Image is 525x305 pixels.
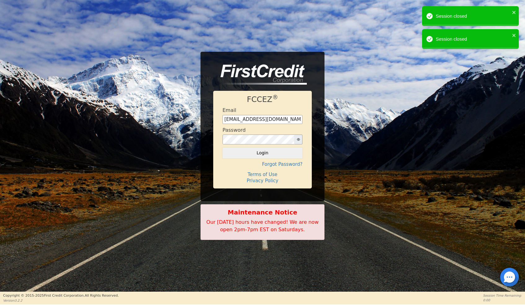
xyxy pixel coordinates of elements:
[223,115,302,124] input: Enter email
[483,298,522,303] p: 0:00
[223,95,302,104] h1: FCCEZ
[223,172,302,177] h4: Terms of Use
[206,219,319,232] span: Our [DATE] hours have changed! We are now open 2pm-7pm EST on Saturdays.
[223,161,302,167] h4: Forgot Password?
[436,13,510,20] div: Session closed
[223,148,302,158] button: Login
[223,127,246,133] h4: Password
[213,64,307,85] img: logo-CMu_cnol.png
[3,298,119,303] p: Version 3.2.2
[436,36,510,43] div: Session closed
[223,178,302,183] h4: Privacy Policy
[204,208,321,217] b: Maintenance Notice
[223,135,294,144] input: password
[3,293,119,298] p: Copyright © 2015- 2025 First Credit Corporation.
[512,9,516,16] button: close
[483,293,522,298] p: Session Time Remaining:
[512,32,516,39] button: close
[272,94,278,100] sup: ®
[85,294,119,298] span: All Rights Reserved.
[223,107,236,113] h4: Email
